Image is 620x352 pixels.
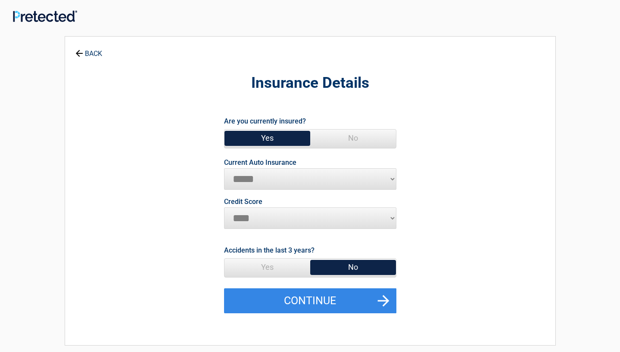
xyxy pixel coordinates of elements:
span: Yes [224,259,310,276]
img: Main Logo [13,10,77,22]
span: Yes [224,130,310,147]
label: Credit Score [224,198,262,205]
label: Accidents in the last 3 years? [224,244,315,256]
a: BACK [74,42,104,57]
span: No [310,130,396,147]
span: No [310,259,396,276]
h2: Insurance Details [112,73,508,93]
label: Are you currently insured? [224,115,306,127]
label: Current Auto Insurance [224,159,296,166]
button: Continue [224,288,396,313]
